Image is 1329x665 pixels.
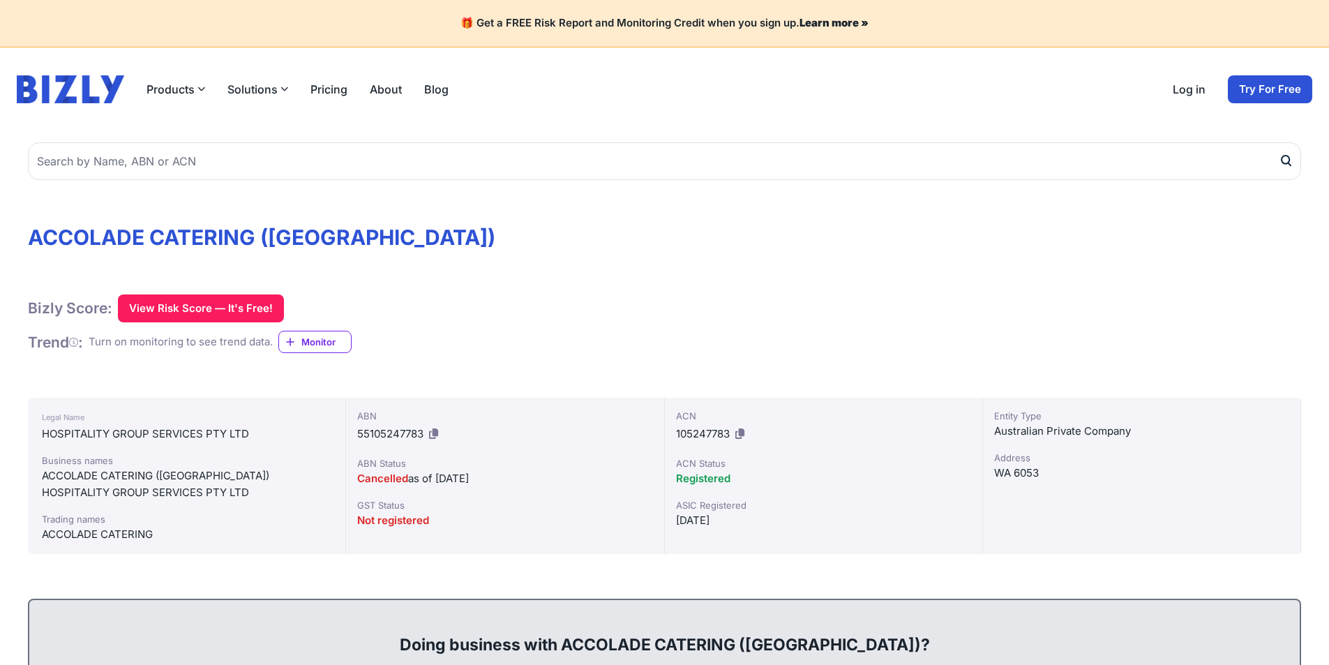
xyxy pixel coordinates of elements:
div: Legal Name [42,409,331,426]
div: ACCOLADE CATERING [42,526,331,543]
span: Monitor [301,335,351,349]
div: WA 6053 [994,465,1289,481]
a: About [370,81,402,98]
div: ASIC Registered [676,498,971,512]
div: Address [994,451,1289,465]
div: Turn on monitoring to see trend data. [89,334,273,350]
div: ACN Status [676,456,971,470]
h4: 🎁 Get a FREE Risk Report and Monitoring Credit when you sign up. [17,17,1312,30]
div: ABN Status [357,456,652,470]
div: Business names [42,454,331,468]
div: ABN [357,409,652,423]
a: Pricing [310,81,347,98]
button: View Risk Score — It's Free! [118,294,284,322]
a: Learn more » [799,16,869,29]
div: Trading names [42,512,331,526]
span: Registered [676,472,730,485]
h1: Trend : [28,333,83,352]
div: Australian Private Company [994,423,1289,440]
div: ACN [676,409,971,423]
div: ACCOLADE CATERING ([GEOGRAPHIC_DATA]) [42,468,331,484]
a: Monitor [278,331,352,353]
div: Entity Type [994,409,1289,423]
span: Not registered [357,514,429,527]
button: Solutions [227,81,288,98]
button: Products [147,81,205,98]
h1: Bizly Score: [28,299,112,317]
div: as of [DATE] [357,470,652,487]
span: 105247783 [676,427,730,440]
div: HOSPITALITY GROUP SERVICES PTY LTD [42,426,331,442]
div: HOSPITALITY GROUP SERVICES PTY LTD [42,484,331,501]
a: Blog [424,81,449,98]
div: Doing business with ACCOLADE CATERING ([GEOGRAPHIC_DATA])? [43,611,1286,656]
input: Search by Name, ABN or ACN [28,142,1301,180]
span: 55105247783 [357,427,423,440]
a: Try For Free [1228,75,1312,103]
span: Cancelled [357,472,408,485]
div: GST Status [357,498,652,512]
h1: ACCOLADE CATERING ([GEOGRAPHIC_DATA]) [28,225,1301,250]
a: Log in [1173,81,1206,98]
div: [DATE] [676,512,971,529]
